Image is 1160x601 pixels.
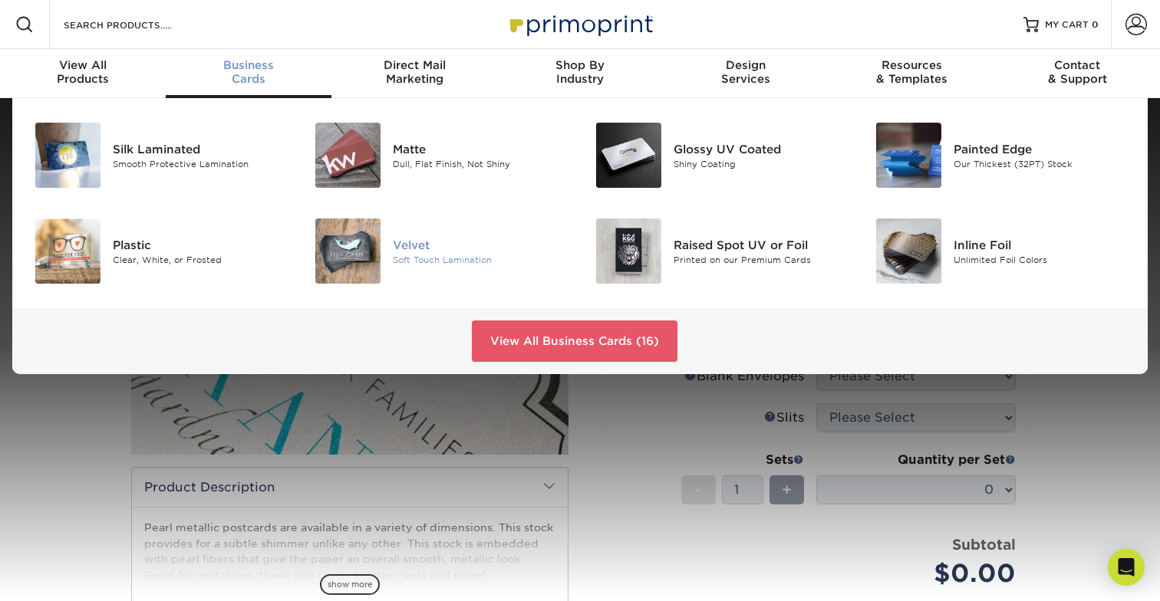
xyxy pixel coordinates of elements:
a: Direct MailMarketing [331,49,497,98]
div: Clear, White, or Frosted [113,253,288,266]
a: DesignServices [663,49,829,98]
input: SEARCH PRODUCTS..... [62,15,212,34]
img: Silk Laminated Business Cards [35,123,101,188]
div: Smooth Protective Lamination [113,157,288,170]
div: Raised Spot UV or Foil [674,236,849,253]
div: Printed on our Premium Cards [674,253,849,266]
div: Our Thickest (32PT) Stock [954,157,1129,170]
a: Matte Business Cards Matte Dull, Flat Finish, Not Shiny [311,117,569,194]
div: Velvet [393,236,568,253]
div: Glossy UV Coated [674,140,849,157]
img: Painted Edge Business Cards [876,123,941,188]
div: Dull, Flat Finish, Not Shiny [393,157,568,170]
img: Glossy UV Coated Business Cards [596,123,661,188]
span: MY CART [1045,18,1089,31]
a: BusinessCards [166,49,331,98]
div: Open Intercom Messenger [1108,549,1145,586]
img: Plastic Business Cards [35,218,101,284]
span: Direct Mail [331,58,497,72]
a: Inline Foil Business Cards Inline Foil Unlimited Foil Colors [872,212,1130,290]
div: Industry [497,58,663,86]
div: Plastic [113,236,288,253]
div: Marketing [331,58,497,86]
a: Glossy UV Coated Business Cards Glossy UV Coated Shiny Coating [592,117,849,194]
div: Cards [166,58,331,86]
div: Services [663,58,829,86]
span: 0 [1092,19,1099,30]
div: Unlimited Foil Colors [954,253,1129,266]
a: Shop ByIndustry [497,49,663,98]
div: & Templates [829,58,994,86]
div: Matte [393,140,568,157]
a: Resources& Templates [829,49,994,98]
span: Shop By [497,58,663,72]
a: Painted Edge Business Cards Painted Edge Our Thickest (32PT) Stock [872,117,1130,194]
img: Primoprint [503,8,657,41]
span: Resources [829,58,994,72]
a: Contact& Support [994,49,1160,98]
a: Plastic Business Cards Plastic Clear, White, or Frosted [31,212,288,290]
div: Shiny Coating [674,157,849,170]
div: Inline Foil [954,236,1129,253]
span: Contact [994,58,1160,72]
div: Silk Laminated [113,140,288,157]
a: Raised Spot UV or Foil Business Cards Raised Spot UV or Foil Printed on our Premium Cards [592,212,849,290]
img: Raised Spot UV or Foil Business Cards [596,218,661,284]
img: Matte Business Cards [315,123,381,188]
a: View All Business Cards (16) [472,320,677,362]
a: Velvet Business Cards Velvet Soft Touch Lamination [311,212,569,290]
div: Soft Touch Lamination [393,253,568,266]
img: Velvet Business Cards [315,218,381,284]
img: Inline Foil Business Cards [876,218,941,284]
div: & Support [994,58,1160,86]
span: Design [663,58,829,72]
div: Painted Edge [954,140,1129,157]
span: Business [166,58,331,72]
a: Silk Laminated Business Cards Silk Laminated Smooth Protective Lamination [31,117,288,194]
